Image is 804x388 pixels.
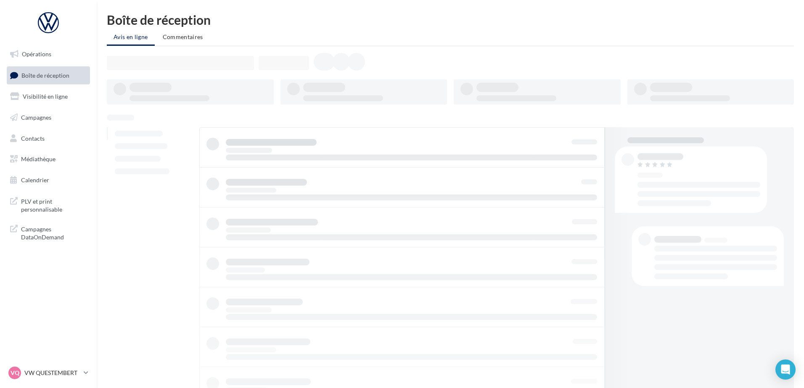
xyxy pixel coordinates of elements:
div: Boîte de réception [107,13,794,26]
span: PLV et print personnalisable [21,196,87,214]
a: Campagnes DataOnDemand [5,220,92,245]
span: Campagnes DataOnDemand [21,223,87,241]
span: Contacts [21,134,45,142]
span: Visibilité en ligne [23,93,68,100]
span: Campagnes [21,114,51,121]
span: Commentaires [163,33,203,40]
a: Campagnes [5,109,92,126]
a: Boîte de réception [5,66,92,84]
span: VQ [11,369,19,377]
a: VQ VW QUESTEMBERT [7,365,90,381]
a: PLV et print personnalisable [5,192,92,217]
a: Médiathèque [5,150,92,168]
a: Contacts [5,130,92,147]
a: Visibilité en ligne [5,88,92,105]
p: VW QUESTEMBERT [24,369,80,377]
a: Calendrier [5,171,92,189]
a: Opérations [5,45,92,63]
span: Boîte de réception [21,71,69,79]
div: Open Intercom Messenger [775,359,796,380]
span: Opérations [22,50,51,58]
span: Médiathèque [21,155,56,163]
span: Calendrier [21,176,49,184]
